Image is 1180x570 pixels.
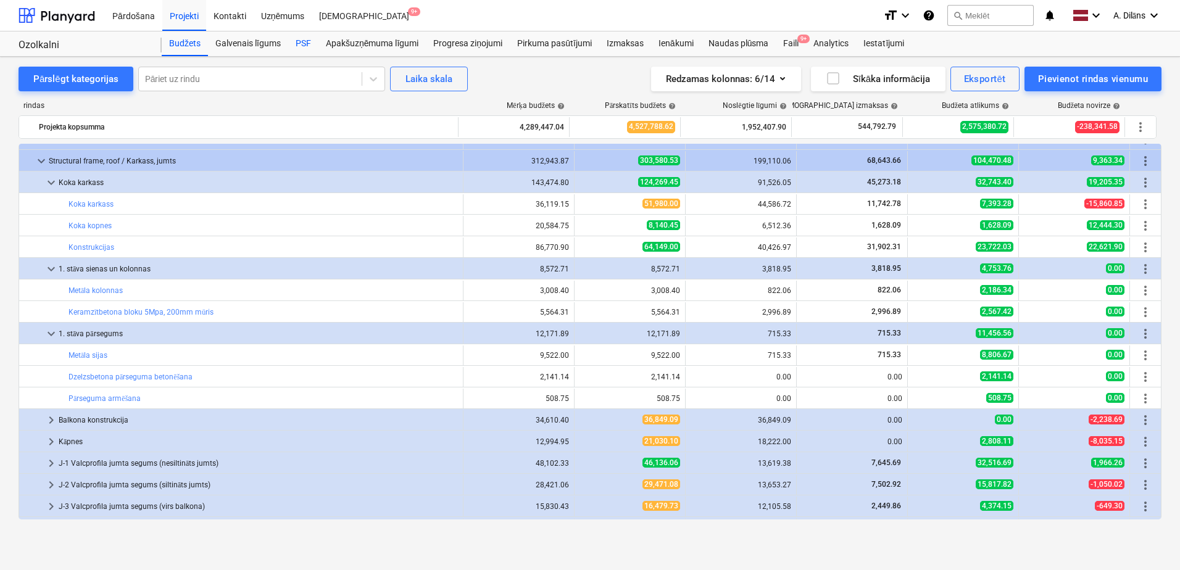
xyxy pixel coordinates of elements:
span: -15,860.85 [1084,199,1124,209]
div: 715.33 [691,351,791,360]
a: Metāla sijas [69,351,107,360]
span: 2,449.86 [870,502,902,510]
div: 0.00 [802,437,902,446]
div: 36,849.09 [691,416,791,424]
div: Iestatījumi [856,31,912,56]
a: Keramzītbetona bloku 5Mpa, 200mm mūris [69,308,214,316]
span: Vairāk darbību [1138,370,1153,384]
span: 12,444.30 [1087,220,1124,230]
i: keyboard_arrow_down [1147,8,1161,23]
div: Structural frame, roof / Karkass, jumts [49,151,458,171]
span: Vairāk darbību [1138,326,1153,341]
div: 8,572.71 [468,265,569,273]
div: 40,426.97 [691,243,791,252]
div: Redzamas kolonnas : 6/14 [666,71,786,87]
div: Projekta kopsumma [39,117,453,137]
span: A. Dilāns [1113,10,1145,21]
div: 0.00 [691,394,791,403]
span: 2,575,380.72 [960,121,1008,133]
a: Izmaksas [599,31,651,56]
span: 124,269.45 [638,177,680,187]
a: Analytics [806,31,856,56]
div: rindas [19,101,459,110]
i: keyboard_arrow_down [898,8,913,23]
span: Vairāk darbību [1138,218,1153,233]
div: 199,110.06 [691,157,791,165]
span: 822.06 [876,286,902,294]
div: Pārskatīts budžets [605,101,676,110]
span: 46,136.06 [642,458,680,468]
span: keyboard_arrow_right [44,434,59,449]
div: Lietus ūdens noteksistēma [59,518,458,538]
span: 7,393.28 [980,199,1013,209]
span: help [777,102,787,110]
button: Redzamas kolonnas:6/14 [651,67,801,91]
span: Vairāk darbību [1138,413,1153,427]
span: -649.30 [1095,501,1124,511]
div: 86,770.90 [468,243,569,252]
span: 104,470.48 [971,155,1013,165]
div: 12,994.95 [468,437,569,446]
span: 11,456.56 [976,328,1013,338]
a: Naudas plūsma [701,31,776,56]
button: Meklēt [947,5,1034,26]
a: Galvenais līgums [208,31,288,56]
div: J-1 Valcprofila jumta segums (nesiltināts jumts) [59,453,458,473]
div: 312,943.87 [468,157,569,165]
div: 2,141.14 [468,373,569,381]
button: Laika skala [390,67,468,91]
div: 44,586.72 [691,200,791,209]
span: 19,205.35 [1087,177,1124,187]
div: 36,119.15 [468,200,569,209]
span: 1,628.09 [870,221,902,229]
span: 0.00 [1106,328,1124,338]
span: Vairāk darbību [1138,305,1153,320]
a: Pārseguma armēšana [69,394,141,403]
iframe: Chat Widget [1118,511,1180,570]
span: 0.00 [1106,371,1124,381]
span: 0.00 [1106,307,1124,316]
span: 36,849.09 [642,415,680,424]
span: -238,341.58 [1075,121,1120,133]
div: Faili [776,31,806,56]
div: 91,526.05 [691,178,791,187]
div: 12,171.89 [468,329,569,338]
span: 303,580.53 [638,155,680,165]
span: 45,273.18 [866,178,902,186]
span: 0.00 [1106,350,1124,360]
i: Zināšanu pamats [923,8,935,23]
div: 13,653.27 [691,481,791,489]
span: keyboard_arrow_right [44,413,59,427]
div: [DEMOGRAPHIC_DATA] izmaksas [777,101,898,110]
span: 0.00 [1106,263,1124,273]
div: Noslēgtie līgumi [723,101,787,110]
span: 22,621.90 [1087,242,1124,252]
div: Eksportēt [964,71,1006,87]
span: 7,645.69 [870,458,902,467]
span: 1,966.26 [1091,458,1124,468]
button: Pārslēgt kategorijas [19,67,133,91]
a: Pirkuma pasūtījumi [510,31,599,56]
div: 3,818.95 [691,265,791,273]
a: Konstrukcijas [69,243,114,252]
span: 2,808.11 [980,436,1013,446]
span: -2,238.69 [1089,415,1124,424]
span: 2,186.34 [980,285,1013,295]
span: Vairāk darbību [1138,348,1153,363]
span: keyboard_arrow_right [44,499,59,514]
span: Vairāk darbību [1138,456,1153,471]
span: keyboard_arrow_down [44,262,59,276]
div: 715.33 [691,329,791,338]
span: help [555,102,565,110]
span: 0.00 [1106,285,1124,295]
span: help [666,102,676,110]
span: keyboard_arrow_down [34,154,49,168]
a: Koka karkass [69,200,114,209]
div: Budžeta novirze [1058,101,1120,110]
span: Vairāk darbību [1138,240,1153,255]
div: 1. stāva pārsegums [59,324,458,344]
div: 508.75 [580,394,680,403]
div: Balkona konstrukcija [59,410,458,430]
